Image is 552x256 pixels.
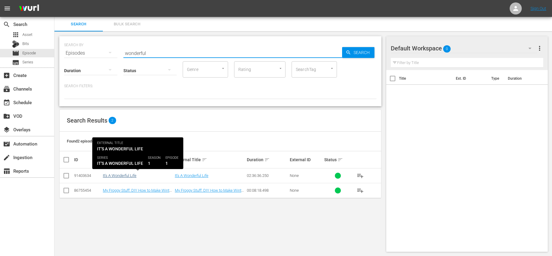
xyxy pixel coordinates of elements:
th: Ext. ID [452,70,488,87]
div: External ID [290,157,322,162]
button: more_vert [536,41,543,56]
a: It's A Wonderful Life [103,173,136,178]
div: Bits [12,40,19,48]
div: 86755454 [74,188,101,193]
span: Search Results [67,117,107,124]
a: Sign Out [531,6,546,11]
span: Asset [22,32,32,38]
span: Overlays [3,126,10,133]
button: Search [342,47,374,58]
button: Open [329,66,335,71]
span: Search [58,21,99,28]
span: Channels [3,85,10,93]
div: ID [74,157,101,162]
div: 02:36:36.250 [247,173,288,178]
span: Episode [22,50,36,56]
span: sort [264,157,270,162]
span: Reports [3,168,10,175]
button: playlist_add [353,183,367,198]
div: Status [324,156,351,163]
span: Search [351,47,374,58]
span: playlist_add [357,172,364,179]
span: VOD [3,113,10,120]
th: Title [399,70,452,87]
span: Ingestion [3,154,10,161]
button: playlist_add [353,168,367,183]
button: Open [220,66,226,71]
span: Automation [3,140,10,148]
img: ans4CAIJ8jUAAAAAAAAAAAAAAAAAAAAAAAAgQb4GAAAAAAAAAAAAAAAAAAAAAAAAJMjXAAAAAAAAAAAAAAAAAAAAAAAAgAT5G... [15,2,44,16]
div: 00:08:18.498 [247,188,288,193]
span: Asset [12,31,19,38]
th: Duration [504,70,541,87]
span: Create [3,72,10,79]
span: Search [3,21,10,28]
span: sort [129,157,134,162]
span: sort [202,157,207,162]
span: Episode [12,50,19,57]
div: None [290,173,322,178]
span: Series [22,59,33,65]
div: None [290,188,322,193]
button: Open [278,66,283,71]
div: Episodes [64,45,117,62]
span: Schedule [3,99,10,106]
span: Bits [22,41,29,47]
span: Found 2 episodes sorted by: relevance [67,139,131,143]
a: My Froggy Stuff: DIY How to Make Winter Wonderland Background [175,188,245,197]
span: more_vert [536,45,543,52]
div: 91403634 [74,173,101,178]
div: Default Workspace [391,40,537,57]
span: sort [338,157,343,162]
div: Internal Title [103,156,173,163]
th: Type [488,70,504,87]
span: 0 [443,43,451,55]
span: menu [4,5,11,12]
a: It's A Wonderful Life [175,173,208,178]
p: Search Filters: [64,84,377,89]
span: Bulk Search [106,21,148,28]
div: Duration [247,156,288,163]
div: External Title [175,156,245,163]
span: playlist_add [357,187,364,194]
span: 2 [109,117,116,124]
a: My Froggy Stuff: DIY How to Make Winter Wonderland Background [103,188,173,197]
span: Series [12,59,19,66]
